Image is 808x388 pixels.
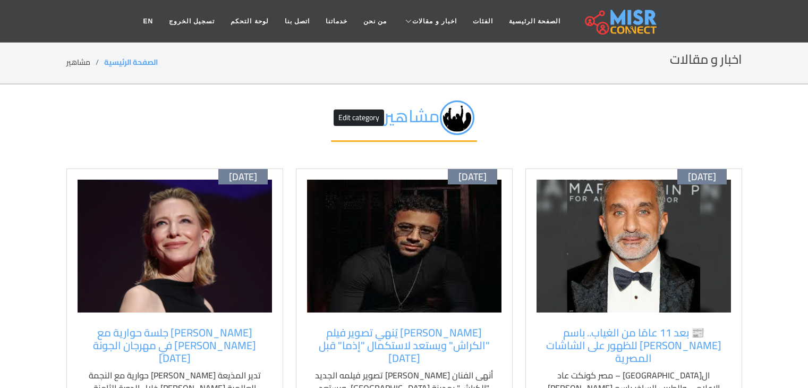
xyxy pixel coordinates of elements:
[537,180,731,313] img: باسم يوسف
[223,11,276,31] a: لوحة التحكم
[334,109,384,126] button: Edit category
[312,326,496,365] a: [PERSON_NAME] يُنهي تصوير فيلم "الكراش" ويستعد لاستكمال "إذما" قبل [DATE]
[465,11,501,31] a: الفئات
[135,11,161,31] a: EN
[229,171,257,183] span: [DATE]
[355,11,395,31] a: من نحن
[440,100,474,135] img: ed3xwPSaX5pJLGRUby2P.png
[542,326,726,365] a: 📰 بعد 11 عامًا من الغياب.. باسم [PERSON_NAME] للظهور على الشاشات المصرية
[458,171,487,183] span: [DATE]
[412,16,457,26] span: اخبار و مقالات
[104,55,158,69] a: الصفحة الرئيسية
[83,326,267,365] a: [PERSON_NAME] جلسة حوارية مع [PERSON_NAME] في مهرجان الجونة [DATE]
[395,11,465,31] a: اخبار و مقالات
[585,8,656,35] img: main.misr_connect
[318,11,355,31] a: خدماتنا
[501,11,568,31] a: الصفحة الرئيسية
[331,100,477,142] h2: مشاهير
[688,171,716,183] span: [DATE]
[66,57,104,68] li: مشاهير
[670,52,742,68] h2: اخبار و مقالات
[277,11,318,31] a: اتصل بنا
[78,180,272,313] img: ريا أبي راشد تدير جلسة حوارية مع كيت بلانشيت في مهرجان الجونة
[161,11,223,31] a: تسجيل الخروج
[307,180,501,313] img: أحمد داود أثناء تصوير فيلم الكراش في الغردقة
